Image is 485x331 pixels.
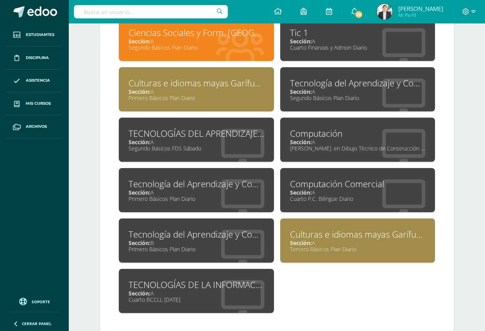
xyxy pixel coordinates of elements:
[129,195,264,202] div: Primero Básicos Plan Diario
[290,94,426,102] div: Segundo Básicos Plan Diario
[129,290,150,297] span: Sección:
[119,168,274,212] a: Tecnología del Aprendizaje y ComunicaciónSección:APrimero Básicos Plan Diario
[6,92,63,115] a: Mis cursos
[290,189,312,196] span: Sección:
[119,118,274,162] a: TECNOLOGÍAS DEL APRENDIZAJE Y LA COMUNICACIÓNSección:ASegundo Básicos FDS Sábado
[9,296,59,306] a: Soporte
[290,189,426,196] div: A
[290,239,312,247] span: Sección:
[280,118,435,162] a: ComputaciónSección:A[PERSON_NAME]. en Dibujo Técnico de Construcción Diario
[290,27,426,39] div: Tic 1
[129,77,264,89] div: Culturas e idiomas mayas Garífuna y Xinca L2
[22,321,52,326] span: Cerrar panel
[6,70,63,93] a: Asistencia
[129,189,150,196] span: Sección:
[129,239,264,247] div: B
[26,55,49,61] span: Disciplina
[6,47,63,70] a: Disciplina
[129,127,264,140] div: TECNOLOGÍAS DEL APRENDIZAJE Y LA COMUNICACIÓN
[129,189,264,196] div: A
[129,27,264,39] div: Ciencias Sociales y Form. Ciudadana
[129,138,264,146] div: A
[280,17,435,61] a: Tic 1Sección:ACuarto Finanzas y Admon Diario
[129,88,264,95] div: A
[26,100,51,107] span: Mis cursos
[6,23,63,47] a: Estudiantes
[129,290,264,297] div: A
[290,178,426,190] div: Computación Comercial
[32,299,50,304] span: Soporte
[129,296,264,303] div: Cuarto BCCLL [DATE]
[26,32,54,38] span: Estudiantes
[129,38,150,45] span: Sección:
[26,77,50,84] span: Asistencia
[74,5,228,18] input: Busca un usuario...
[280,218,435,263] a: Culturas e idiomas mayas Garífuna y Xinca L2Sección:ATercero Básicos Plan Diario
[290,127,426,140] div: Computación
[290,88,312,95] span: Sección:
[290,44,426,51] div: Cuarto Finanzas y Admon Diario
[129,94,264,102] div: Primero Básicos Plan Diario
[290,239,426,247] div: A
[280,168,435,212] a: Computación ComercialSección:ACuarto P.C. Bilingüe Diario
[119,17,274,61] a: Ciencias Sociales y Form. [GEOGRAPHIC_DATA]Sección:ASegundo Básicos Plan Diario
[6,115,63,138] a: Archivos
[290,88,426,95] div: A
[129,178,264,190] div: Tecnología del Aprendizaje y Comunicación
[290,38,312,45] span: Sección:
[290,195,426,202] div: Cuarto P.C. Bilingüe Diario
[290,228,426,240] div: Culturas e idiomas mayas Garífuna y Xinca L2
[290,245,426,253] div: Tercero Básicos Plan Diario
[398,5,443,13] span: [PERSON_NAME]
[129,228,264,240] div: Tecnología del Aprendizaje y Comunicación
[398,12,443,18] span: Mi Perfil
[129,38,264,45] div: A
[290,138,312,146] span: Sección:
[119,67,274,111] a: Culturas e idiomas mayas Garífuna y Xinca L2Sección:APrimero Básicos Plan Diario
[129,138,150,146] span: Sección:
[129,239,150,247] span: Sección:
[119,218,274,263] a: Tecnología del Aprendizaje y ComunicaciónSección:BPrimero Básicos Plan Diario
[119,269,274,313] a: TECNOLOGÍAS DE LA INFORMACIÓN Y LA COMUNICACIÓNSección:ACuarto BCCLL [DATE]
[354,10,363,19] span: 28
[129,145,264,152] div: Segundo Básicos FDS Sábado
[377,4,392,20] img: 9c404a2ad2021673dbd18c145ee506f9.png
[129,279,264,291] div: TECNOLOGÍAS DE LA INFORMACIÓN Y LA COMUNICACIÓN
[129,245,264,253] div: Primero Básicos Plan Diario
[290,38,426,45] div: A
[290,77,426,89] div: Tecnología del Aprendizaje y Comunicación
[290,138,426,146] div: A
[26,123,47,130] span: Archivos
[290,145,426,152] div: [PERSON_NAME]. en Dibujo Técnico de Construcción Diario
[129,44,264,51] div: Segundo Básicos Plan Diario
[129,88,150,95] span: Sección:
[280,67,435,111] a: Tecnología del Aprendizaje y ComunicaciónSección:ASegundo Básicos Plan Diario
